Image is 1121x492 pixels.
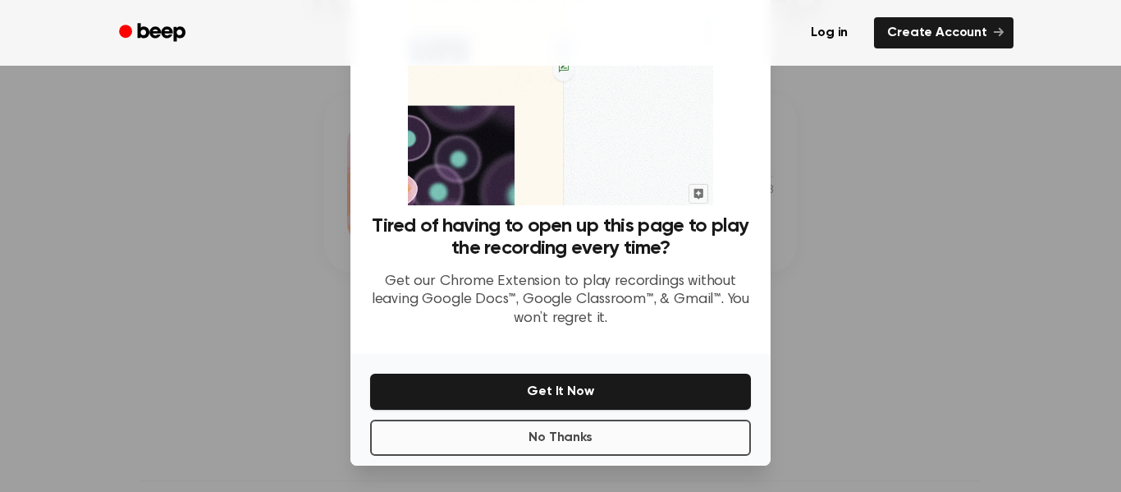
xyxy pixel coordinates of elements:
[370,374,751,410] button: Get It Now
[874,17,1013,48] a: Create Account
[370,420,751,456] button: No Thanks
[108,17,200,49] a: Beep
[370,273,751,329] p: Get our Chrome Extension to play recordings without leaving Google Docs™, Google Classroom™, & Gm...
[370,215,751,260] h3: Tired of having to open up this page to play the recording every time?
[794,14,864,52] a: Log in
